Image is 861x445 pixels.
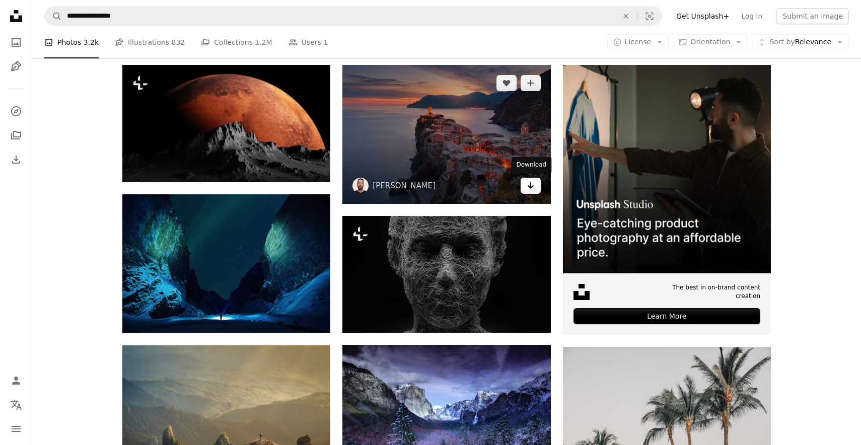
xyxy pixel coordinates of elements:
a: Download History [6,150,26,170]
form: Find visuals sitewide [44,6,662,26]
button: Clear [615,7,637,26]
button: Like [496,75,517,91]
button: Add to Collection [521,75,541,91]
a: green palm tree under white sky during daytime [563,411,771,420]
img: northern lights [122,194,330,333]
img: a black and white photo of a man's face [342,216,550,333]
span: Relevance [769,37,831,47]
div: Download [512,157,552,173]
img: file-1631678316303-ed18b8b5cb9cimage [573,284,590,300]
img: Go to Anders Jildén's profile [352,178,369,194]
a: Illustrations [6,56,26,77]
a: photo of mountains and trees [342,409,550,418]
button: Visual search [637,7,662,26]
img: a red moon rising over the top of a mountain [122,65,330,182]
a: Download [521,178,541,194]
span: 1 [323,37,328,48]
button: Sort byRelevance [752,34,849,50]
a: Collections [6,125,26,145]
a: Illustrations 832 [115,26,185,58]
a: Home — Unsplash [6,6,26,28]
span: Orientation [690,38,730,46]
a: Get Unsplash+ [670,8,735,24]
a: Log in / Sign up [6,370,26,391]
span: License [625,38,652,46]
a: northern lights [122,259,330,268]
img: aerial view of village on mountain cliff during orange sunset [342,65,550,203]
a: a red moon rising over the top of a mountain [122,119,330,128]
a: landscape photography of mountain hit by sun rays [122,409,330,418]
span: The best in on-brand content creation [646,283,760,301]
button: Menu [6,419,26,439]
a: Users 1 [289,26,328,58]
a: Explore [6,101,26,121]
button: Search Unsplash [45,7,62,26]
a: The best in on-brand content creationLearn More [563,65,771,335]
button: License [607,34,669,50]
button: Submit an image [776,8,849,24]
button: Orientation [673,34,748,50]
span: 1.2M [255,37,272,48]
a: Photos [6,32,26,52]
a: Log in [735,8,768,24]
a: a black and white photo of a man's face [342,269,550,278]
span: Sort by [769,38,795,46]
a: [PERSON_NAME] [373,181,436,191]
img: file-1715714098234-25b8b4e9d8faimage [563,65,771,273]
button: Language [6,395,26,415]
div: Learn More [573,308,760,324]
a: Collections 1.2M [201,26,272,58]
a: aerial view of village on mountain cliff during orange sunset [342,130,550,139]
span: 832 [172,37,185,48]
